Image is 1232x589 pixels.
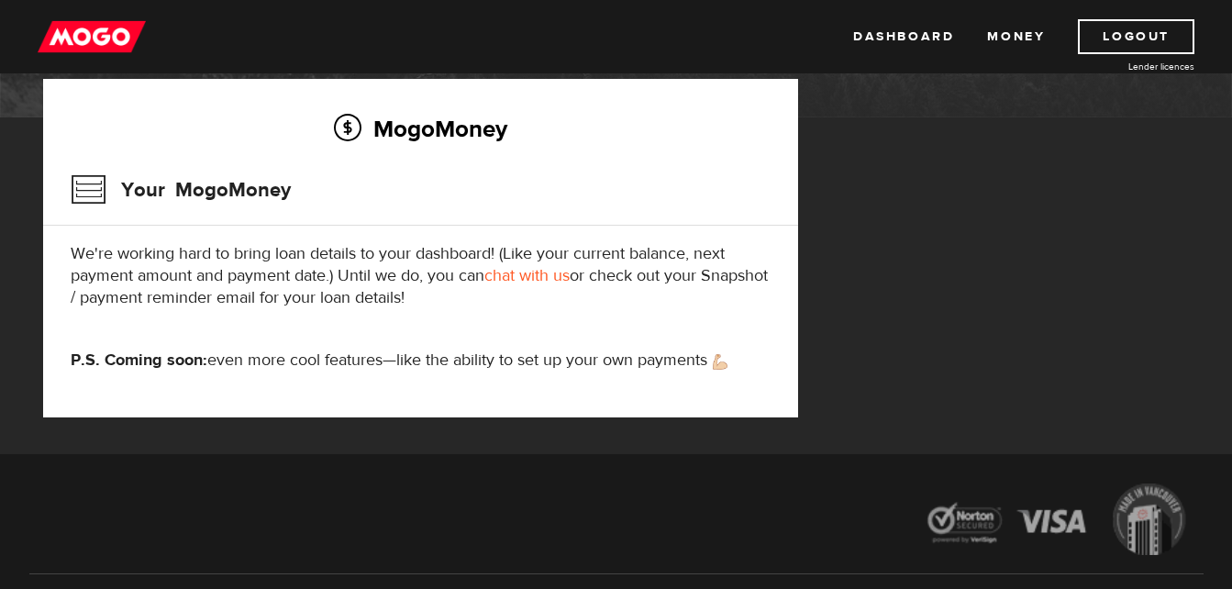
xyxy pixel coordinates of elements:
iframe: LiveChat chat widget [865,162,1232,589]
a: Lender licences [1057,60,1194,73]
a: chat with us [484,265,570,286]
strong: P.S. Coming soon: [71,350,207,371]
p: even more cool features—like the ability to set up your own payments [71,350,771,372]
a: Money [987,19,1045,54]
a: Dashboard [853,19,954,54]
img: strong arm emoji [713,354,727,370]
p: We're working hard to bring loan details to your dashboard! (Like your current balance, next paym... [71,243,771,309]
img: mogo_logo-11ee424be714fa7cbb0f0f49df9e16ec.png [38,19,146,54]
a: Logout [1078,19,1194,54]
h3: Your MogoMoney [71,166,291,214]
h2: MogoMoney [71,109,771,148]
